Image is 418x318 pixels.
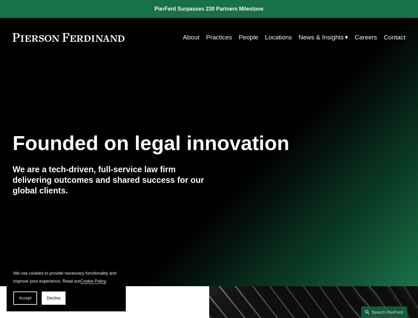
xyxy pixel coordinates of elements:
a: About [183,31,200,44]
a: Cookie Policy [80,279,106,284]
section: Cookie banner [7,263,126,311]
a: Careers [355,31,377,44]
a: folder dropdown [299,31,348,44]
span: News & Insights [299,32,344,43]
a: Locations [265,31,292,44]
a: People [239,31,258,44]
a: Contact [384,31,406,44]
p: We use cookies to provide necessary functionality and improve your experience. Read our . [13,269,119,285]
a: Search this site [361,306,407,318]
a: Practices [206,31,232,44]
h4: We are a tech-driven, full-service law firm delivering outcomes and shared success for our global... [13,164,209,196]
span: Accept [19,296,31,300]
button: Accept [13,291,37,305]
h1: Founded on legal innovation [13,132,340,155]
button: Decline [42,291,66,305]
span: Decline [47,296,61,300]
